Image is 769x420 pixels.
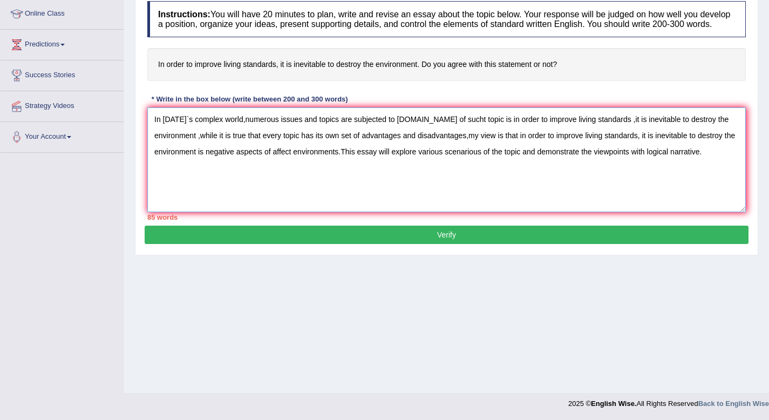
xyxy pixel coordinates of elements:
[147,1,746,37] h4: You will have 20 minutes to plan, write and revise an essay about the topic below. Your response ...
[147,94,352,105] div: * Write in the box below (write between 200 and 300 words)
[1,122,124,149] a: Your Account
[147,212,746,222] div: 85 words
[1,91,124,118] a: Strategy Videos
[145,226,748,244] button: Verify
[568,393,769,409] div: 2025 © All Rights Reserved
[698,399,769,408] a: Back to English Wise
[158,10,210,19] b: Instructions:
[1,30,124,57] a: Predictions
[591,399,636,408] strong: English Wise.
[147,48,746,81] h4: In order to improve living standards, it is inevitable to destroy the environment. Do you agree w...
[1,60,124,87] a: Success Stories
